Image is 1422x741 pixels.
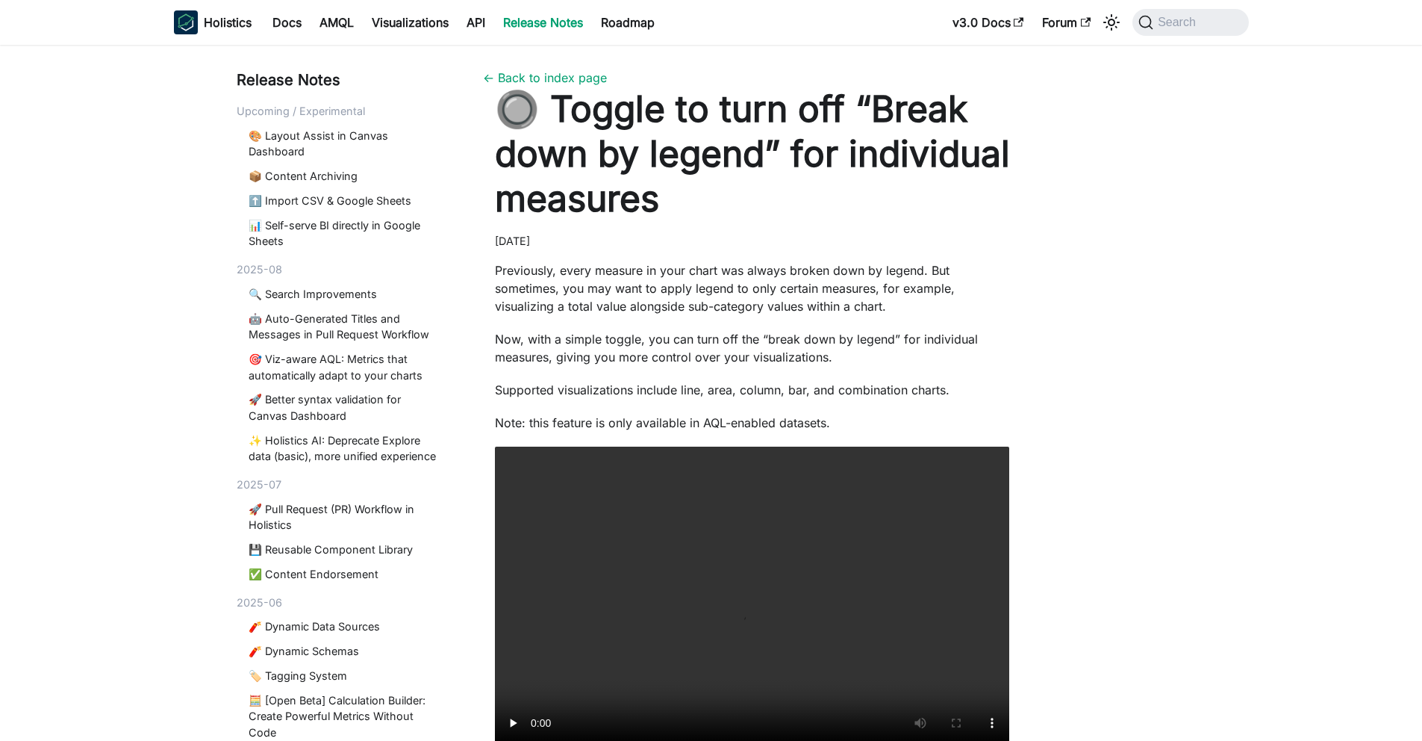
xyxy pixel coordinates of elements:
[249,668,441,684] a: 🏷️ Tagging System
[1153,16,1205,29] span: Search
[237,69,447,91] div: Release Notes
[1132,9,1248,36] button: Search (Command+K)
[483,70,607,85] a: ← Back to index page
[494,10,592,34] a: Release Notes
[237,103,447,120] div: Upcoming / Experimental
[363,10,458,34] a: Visualizations
[263,10,311,34] a: Docs
[495,235,530,247] time: [DATE]
[249,217,441,249] a: 📊 Self-serve BI directly in Google Sheets
[249,128,441,160] a: 🎨 Layout Assist in Canvas Dashboard
[249,542,441,558] a: 💾 Reusable Component Library
[495,330,1010,366] p: Now, with a simple toggle, you can turn off the “break down by legend” for individual measures, g...
[495,381,1010,399] p: Supported visualizations include line, area, column, bar, and combination charts.
[249,286,441,303] a: 🔍 Search Improvements
[204,13,252,31] b: Holistics
[495,261,1010,315] p: Previously, every measure in your chart was always broken down by legend. But sometimes, you may ...
[1100,10,1123,34] button: Switch between dark and light mode (currently system mode)
[249,351,441,383] a: 🎯 Viz-aware AQL: Metrics that automatically adapt to your charts
[249,311,441,343] a: 🤖 Auto-Generated Titles and Messages in Pull Request Workflow
[944,10,1033,34] a: v3.0 Docs
[237,261,447,278] div: 2025-08
[237,69,447,741] nav: Blog recent posts navigation
[311,10,363,34] a: AMQL
[249,432,441,465] a: ✨ Holistics AI: Deprecate Explore data (basic), more unified experience
[495,87,1010,221] h1: 🔘 Toggle to turn off “Break down by legend” for individual measures
[249,501,441,533] a: 🚀 Pull Request (PR) Workflow in Holistics
[249,193,441,209] a: ⬆️ Import CSV & Google Sheets
[249,618,441,635] a: 🧨 Dynamic Data Sources
[237,477,447,493] div: 2025-07
[249,566,441,583] a: ✅ Content Endorsement
[592,10,664,34] a: Roadmap
[237,595,447,611] div: 2025-06
[249,168,441,185] a: 📦 Content Archiving
[495,414,1010,432] p: Note: this feature is only available in AQL-enabled datasets.
[1033,10,1100,34] a: Forum
[249,643,441,660] a: 🧨 Dynamic Schemas
[458,10,494,34] a: API
[174,10,198,34] img: Holistics
[249,391,441,424] a: 🚀 Better syntax validation for Canvas Dashboard
[249,692,441,741] a: 🧮 [Open Beta] Calculation Builder: Create Powerful Metrics Without Code
[174,10,252,34] a: HolisticsHolisticsHolistics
